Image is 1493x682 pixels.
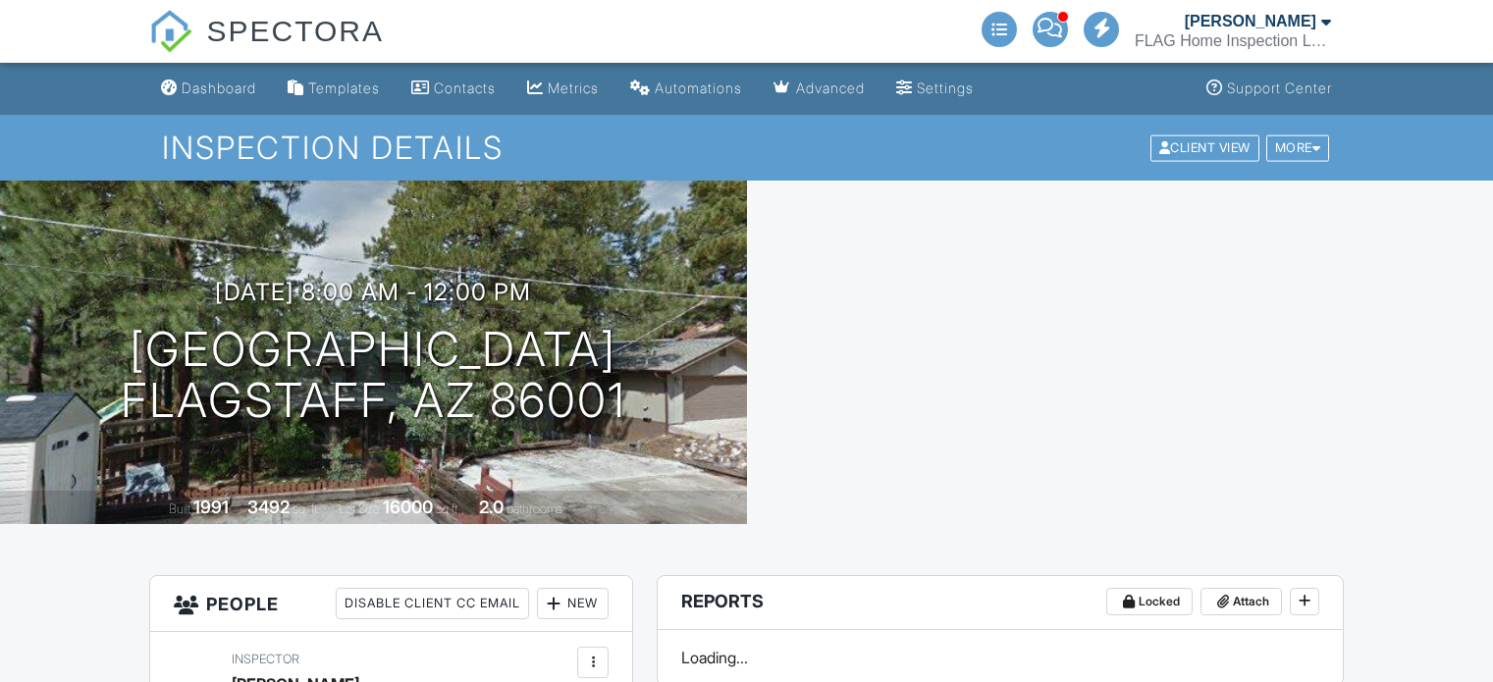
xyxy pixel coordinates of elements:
a: Client View [1148,139,1264,154]
div: FLAG Home Inspection LLC [1135,31,1331,51]
div: Settings [917,79,974,96]
div: Automations [655,79,742,96]
span: Inspector [232,652,299,666]
span: bathrooms [507,501,562,516]
h3: [DATE] 8:00 am - 12:00 pm [215,279,531,305]
span: Lot Size [339,501,380,516]
a: Support Center [1199,71,1340,107]
h1: Inspection Details [162,131,1331,165]
div: Disable Client CC Email [336,588,529,619]
div: 3492 [247,497,290,517]
a: Contacts [403,71,504,107]
span: sq. ft. [293,501,320,516]
h3: People [150,576,632,632]
img: The Best Home Inspection Software - Spectora [149,10,192,53]
div: Advanced [796,79,865,96]
div: Client View [1150,134,1259,161]
span: sq.ft. [436,501,460,516]
div: New [537,588,609,619]
a: SPECTORA [149,29,384,66]
h1: [GEOGRAPHIC_DATA] Flagstaff, AZ 86001 [121,324,626,428]
span: SPECTORA [207,10,385,51]
div: [PERSON_NAME] [1185,12,1316,31]
a: Templates [280,71,388,107]
div: 1991 [193,497,229,517]
a: Dashboard [153,71,264,107]
a: Settings [888,71,982,107]
div: Templates [308,79,380,96]
a: Automations (Advanced) [622,71,750,107]
a: Advanced [766,71,873,107]
div: Metrics [548,79,599,96]
div: More [1266,134,1330,161]
div: 2.0 [479,497,504,517]
span: Built [169,501,190,516]
div: 16000 [383,497,433,517]
a: Metrics [519,71,607,107]
div: Support Center [1227,79,1332,96]
div: Contacts [434,79,496,96]
div: Dashboard [182,79,256,96]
